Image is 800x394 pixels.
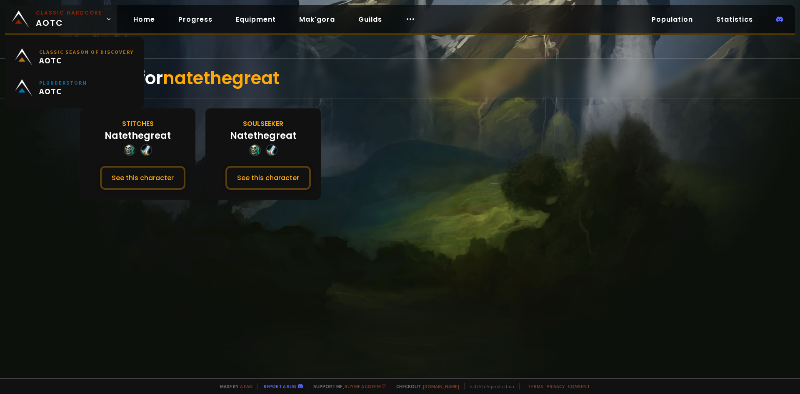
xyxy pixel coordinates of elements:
div: Natethegreat [105,129,171,143]
span: AOTC [39,55,134,65]
a: [DOMAIN_NAME] [423,383,459,389]
span: natethegreat [163,66,280,90]
div: Result for [80,59,720,98]
small: Classic Season of Discovery [39,49,134,55]
span: Checkout [391,383,459,389]
a: Population [645,11,700,28]
a: Report a bug [264,383,296,389]
div: Stitches [122,118,154,129]
small: Plunderstorm [39,80,87,86]
a: Progress [172,11,219,28]
a: PlunderstormAOTC [10,73,139,103]
a: Consent [568,383,590,389]
a: Terms [528,383,543,389]
button: See this character [225,166,311,190]
div: Soulseeker [243,118,283,129]
a: Buy me a coffee [345,383,386,389]
span: Made by [215,383,252,389]
span: AOTC [39,86,87,96]
span: v. d752d5 - production [464,383,514,389]
a: Mak'gora [292,11,342,28]
a: Home [127,11,162,28]
a: Equipment [229,11,282,28]
span: Support me, [308,383,386,389]
a: Classic HardcoreAOTC [5,5,117,33]
div: Natethegreat [230,129,296,143]
span: AOTC [36,9,102,29]
a: Guilds [352,11,389,28]
small: Classic Hardcore [36,9,102,17]
button: See this character [100,166,185,190]
a: a fan [240,383,252,389]
a: Statistics [710,11,760,28]
a: Privacy [547,383,565,389]
a: Classic Season of DiscoveryAOTC [10,42,139,73]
